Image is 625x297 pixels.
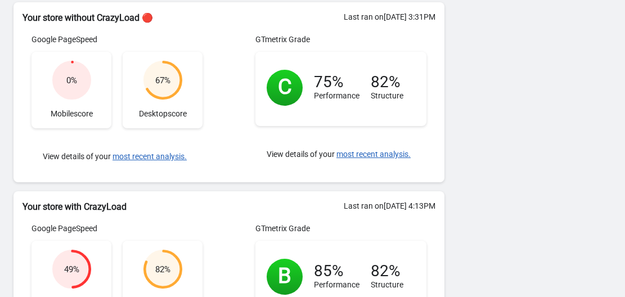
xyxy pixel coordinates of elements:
span: 82 % [371,73,401,91]
img: gmetric-score-183a7498.svg [267,70,303,106]
div: View details of your [255,137,426,171]
span: 82 % [371,262,401,280]
div: Mobile score [32,52,111,128]
button: most recent analysis. [113,152,187,161]
div: B [278,270,291,281]
div: Desktop score [123,52,203,128]
div: View details of your [32,139,203,173]
div: Structure [371,265,403,290]
div: Structure [371,76,403,101]
h2: Your store with CrazyLoad [23,200,435,214]
a: most recent analysis. [336,150,411,159]
img: gmetric-score-183a7498.svg [267,259,303,295]
div: GTmetrix Grade [255,34,426,45]
div: C [278,81,292,92]
div: Performance [314,76,359,101]
div: 67 % [155,75,170,86]
div: GTmetrix Grade [255,223,426,234]
div: 0 % [66,75,77,86]
div: Last ran on [DATE] 4:13PM [344,200,435,211]
div: Google PageSpeed [32,34,203,45]
div: Google PageSpeed [32,223,203,234]
span: 75 % [314,73,344,91]
div: 49 % [64,264,79,275]
span: 85 % [314,262,344,280]
div: 82 % [155,264,170,275]
h2: Your store without CrazyLoad 🔴 [23,11,435,25]
div: Last ran on [DATE] 3:31PM [344,11,435,22]
div: Performance [314,265,359,290]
